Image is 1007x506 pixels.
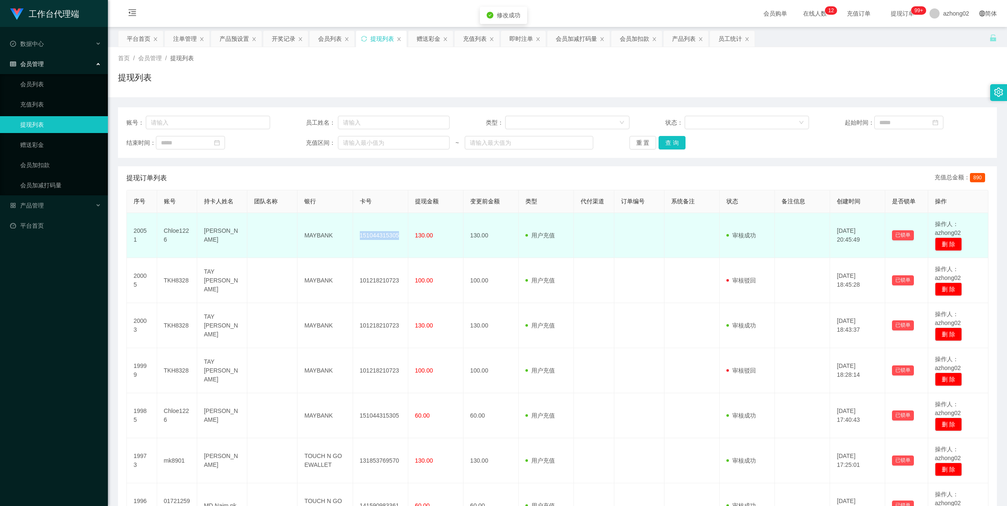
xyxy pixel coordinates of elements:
[126,118,146,127] span: 账号：
[127,258,157,303] td: 20005
[726,412,756,419] span: 审核成功
[830,348,885,393] td: [DATE] 18:28:14
[726,198,738,205] span: 状态
[935,311,961,326] span: 操作人：azhong02
[10,217,101,234] a: 图标: dashboard平台首页
[935,328,962,341] button: 删 除
[525,232,555,239] span: 用户充值
[353,348,408,393] td: 101218210723
[20,157,101,173] a: 会员加扣款
[892,455,914,466] button: 已锁单
[525,277,555,284] span: 用户充值
[126,138,156,147] span: 结束时间：
[10,202,44,209] span: 产品管理
[619,120,624,126] i: 图标: down
[525,412,555,419] span: 用户充值
[726,277,756,284] span: 审核驳回
[297,438,353,483] td: TOUCH N GO EWALLET
[133,55,135,61] span: /
[463,213,519,258] td: 130.00
[157,258,197,303] td: TKH8328
[197,348,247,393] td: TAY [PERSON_NAME]
[338,136,450,149] input: 请输入最小值为
[443,37,448,42] i: 图标: close
[892,198,916,205] span: 是否锁单
[272,31,295,47] div: 开奖记录
[10,202,16,208] i: 图标: appstore-o
[127,438,157,483] td: 19973
[10,61,16,67] i: 图标: table
[621,198,645,205] span: 订单编号
[489,37,494,42] i: 图标: close
[297,393,353,438] td: MAYBANK
[415,457,433,464] span: 130.00
[304,198,316,205] span: 银行
[825,6,837,15] sup: 12
[935,418,962,431] button: 删 除
[415,412,430,419] span: 60.00
[892,230,914,240] button: 已锁单
[463,438,519,483] td: 130.00
[153,37,158,42] i: 图标: close
[20,177,101,194] a: 会员加减打码量
[361,36,367,42] i: 图标: sync
[118,71,152,84] h1: 提现列表
[830,213,885,258] td: [DATE] 20:45:49
[509,31,533,47] div: 即时注单
[197,303,247,348] td: TAY [PERSON_NAME]
[415,232,433,239] span: 130.00
[463,258,519,303] td: 100.00
[672,31,696,47] div: 产品列表
[600,37,605,42] i: 图标: close
[415,322,433,329] span: 130.00
[338,116,450,129] input: 请输入
[698,37,703,42] i: 图标: close
[671,198,695,205] span: 系统备注
[843,11,875,16] span: 充值订单
[892,275,914,285] button: 已锁单
[935,266,961,281] span: 操作人：azhong02
[204,198,233,205] span: 持卡人姓名
[20,116,101,133] a: 提现列表
[415,277,433,284] span: 100.00
[935,463,962,476] button: 删 除
[127,348,157,393] td: 19999
[465,136,593,149] input: 请输入最大值为
[214,140,220,146] i: 图标: calendar
[29,0,79,27] h1: 工作台代理端
[831,6,834,15] p: 2
[830,438,885,483] td: [DATE] 17:25:01
[932,120,938,125] i: 图标: calendar
[417,31,440,47] div: 赠送彩金
[665,118,685,127] span: 状态：
[935,356,961,371] span: 操作人：azhong02
[726,232,756,239] span: 审核成功
[157,303,197,348] td: TKH8328
[581,198,604,205] span: 代付渠道
[10,10,79,17] a: 工作台代理端
[525,198,537,205] span: 类型
[935,446,961,461] span: 操作人：azhong02
[10,41,16,47] i: 图标: check-circle-o
[892,365,914,376] button: 已锁单
[118,55,130,61] span: 首页
[415,198,439,205] span: 提现金额
[199,37,204,42] i: 图标: close
[127,31,150,47] div: 平台首页
[306,118,338,127] span: 员工姓名：
[830,258,885,303] td: [DATE] 18:45:28
[837,198,860,205] span: 创建时间
[146,116,270,129] input: 请输入
[415,367,433,374] span: 100.00
[782,198,805,205] span: 备注信息
[556,31,597,47] div: 会员加减打码量
[652,37,657,42] i: 图标: close
[353,258,408,303] td: 101218210723
[486,118,506,127] span: 类型：
[134,198,145,205] span: 序号
[979,11,985,16] i: 图标: global
[935,198,947,205] span: 操作
[886,11,919,16] span: 提现订单
[220,31,249,47] div: 产品预设置
[353,393,408,438] td: 151044315305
